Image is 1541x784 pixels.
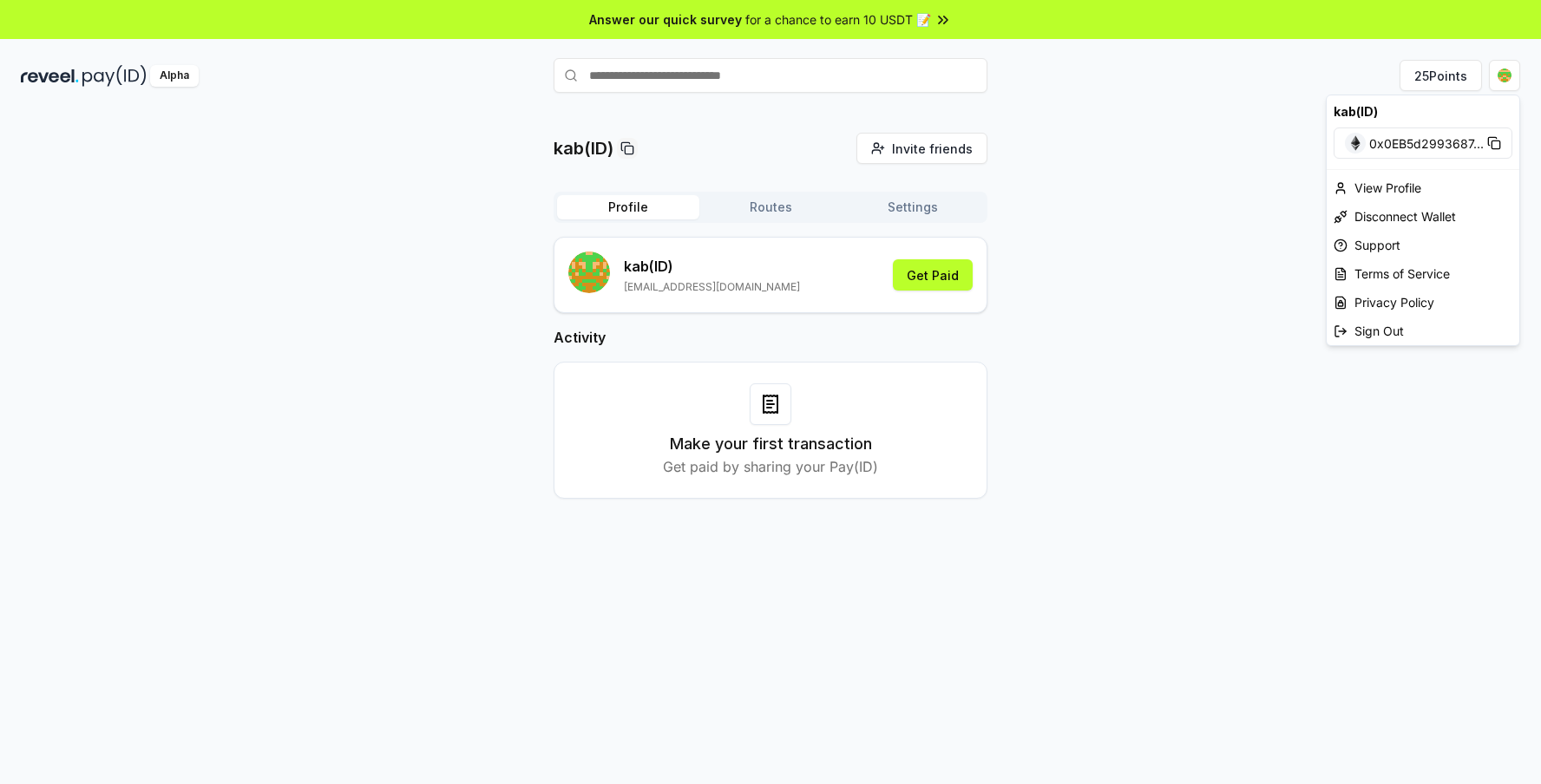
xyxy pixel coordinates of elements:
a: Privacy Policy [1327,288,1519,317]
div: View Profile [1327,173,1519,202]
div: kab(ID) [1327,95,1519,127]
div: Disconnect Wallet [1327,202,1519,231]
a: Terms of Service [1327,259,1519,288]
span: 0x0EB5d2993687 ... [1369,134,1484,153]
a: Support [1327,231,1519,259]
img: Ethereum [1345,133,1366,154]
div: Sign Out [1327,317,1519,345]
